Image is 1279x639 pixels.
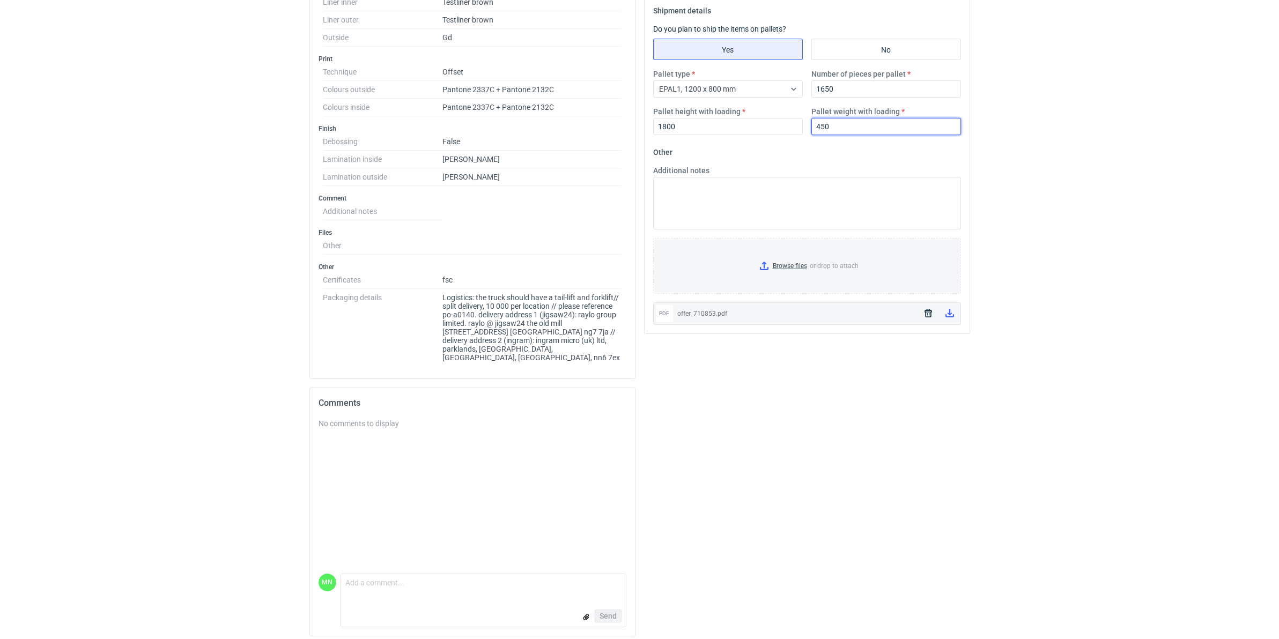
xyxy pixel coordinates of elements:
[653,69,690,79] label: Pallet type
[677,308,915,319] div: offer_710853.pdf
[319,194,626,203] h3: Comment
[653,144,672,157] legend: Other
[442,29,622,47] dd: Gd
[811,39,961,60] label: No
[319,228,626,237] h3: Files
[319,124,626,133] h3: Finish
[595,610,622,622] button: Send
[442,151,622,168] dd: [PERSON_NAME]
[323,11,442,29] dt: Liner outer
[319,55,626,63] h3: Print
[319,263,626,271] h3: Other
[323,168,442,186] dt: Lamination outside
[442,63,622,81] dd: Offset
[442,271,622,289] dd: fsc
[442,133,622,151] dd: False
[653,118,803,135] input: 0
[653,165,709,176] label: Additional notes
[319,418,626,429] div: No comments to display
[653,106,741,117] label: Pallet height with loading
[323,133,442,151] dt: Debossing
[323,99,442,116] dt: Colours inside
[319,574,336,591] div: Małgorzata Nowotna
[319,574,336,591] figcaption: MN
[442,289,622,362] dd: Logistics: the truck should have a tail-lift and forklift// split delivery, 10 000 per location /...
[653,25,786,33] label: Do you plan to ship the items on pallets?
[323,63,442,81] dt: Technique
[323,203,442,220] dt: Additional notes
[654,239,960,293] label: or drop to attach
[811,118,961,135] input: 0
[323,29,442,47] dt: Outside
[811,106,900,117] label: Pallet weight with loading
[442,11,622,29] dd: Testliner brown
[656,305,673,322] div: pdf
[600,612,617,620] span: Send
[323,81,442,99] dt: Colours outside
[653,2,711,15] legend: Shipment details
[442,81,622,99] dd: Pantone 2337C + Pantone 2132C
[319,397,626,410] h2: Comments
[442,168,622,186] dd: [PERSON_NAME]
[811,80,961,98] input: 0
[659,85,736,93] span: EPAL1, 1200 x 800 mm
[323,289,442,362] dt: Packaging details
[653,39,803,60] label: Yes
[323,151,442,168] dt: Lamination inside
[323,237,442,255] dt: Other
[811,69,906,79] label: Number of pieces per pallet
[442,99,622,116] dd: Pantone 2337C + Pantone 2132C
[323,271,442,289] dt: Certificates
